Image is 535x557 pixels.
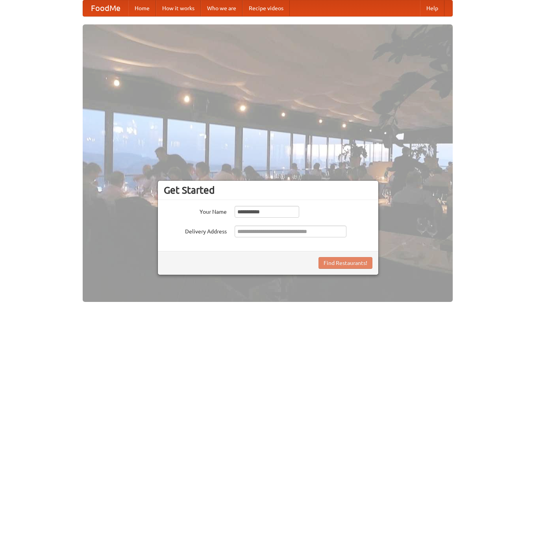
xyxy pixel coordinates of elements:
[156,0,201,16] a: How it works
[164,184,372,196] h3: Get Started
[164,206,227,216] label: Your Name
[243,0,290,16] a: Recipe videos
[83,0,128,16] a: FoodMe
[201,0,243,16] a: Who we are
[420,0,444,16] a: Help
[164,226,227,235] label: Delivery Address
[128,0,156,16] a: Home
[318,257,372,269] button: Find Restaurants!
